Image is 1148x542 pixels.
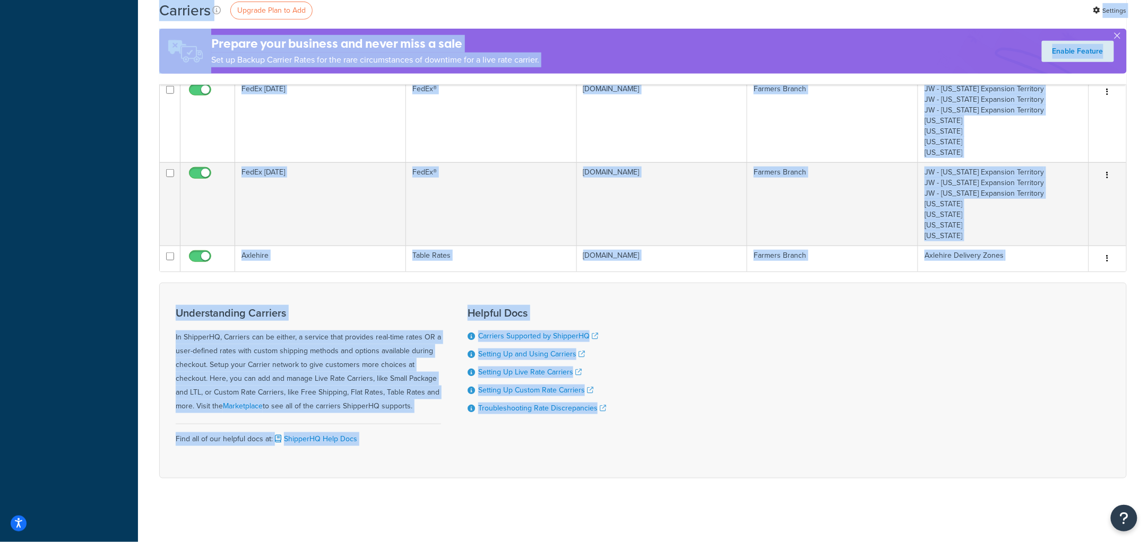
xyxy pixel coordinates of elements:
td: [DOMAIN_NAME] [577,79,748,162]
a: Setting Up Custom Rate Carriers [478,384,593,396]
h3: Understanding Carriers [176,307,441,319]
td: [DOMAIN_NAME] [577,162,748,246]
td: Farmers Branch [747,162,918,246]
a: Setting Up and Using Carriers [478,348,585,360]
td: FedEx [DATE] [235,162,406,246]
a: Upgrade Plan to Add [230,2,313,20]
div: In ShipperHQ, Carriers can be either, a service that provides real-time rates OR a user-defined r... [176,307,441,413]
img: ad-rules-rateshop-fe6ec290ccb7230408bd80ed9643f0289d75e0ffd9eb532fc0e269fcd187b520.png [159,29,211,74]
a: Marketplace [223,400,263,412]
td: Farmers Branch [747,246,918,272]
td: Table Rates [406,246,577,272]
a: Troubleshooting Rate Discrepancies [478,403,606,414]
h4: Prepare your business and never miss a sale [211,35,539,53]
button: Open Resource Center [1111,505,1137,531]
a: Setting Up Live Rate Carriers [478,366,582,378]
td: Axlehire Delivery Zones [918,246,1089,272]
td: Axlehire [235,246,406,272]
a: Carriers Supported by ShipperHQ [478,330,598,342]
a: Settings [1093,3,1127,18]
span: Upgrade Plan to Add [237,5,306,16]
h3: Helpful Docs [468,307,606,319]
td: JW - [US_STATE] Expansion Territory JW - [US_STATE] Expansion Territory JW - [US_STATE] Expansion... [918,79,1089,162]
td: FedEx® [406,79,577,162]
p: Set up Backup Carrier Rates for the rare circumstances of downtime for a live rate carrier. [211,53,539,67]
td: FedEx® [406,162,577,246]
td: FedEx [DATE] [235,79,406,162]
div: Find all of our helpful docs at: [176,424,441,446]
td: Farmers Branch [747,79,918,162]
td: [DOMAIN_NAME] [577,246,748,272]
td: JW - [US_STATE] Expansion Territory JW - [US_STATE] Expansion Territory JW - [US_STATE] Expansion... [918,162,1089,246]
a: Enable Feature [1042,41,1114,62]
a: ShipperHQ Help Docs [273,433,357,444]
